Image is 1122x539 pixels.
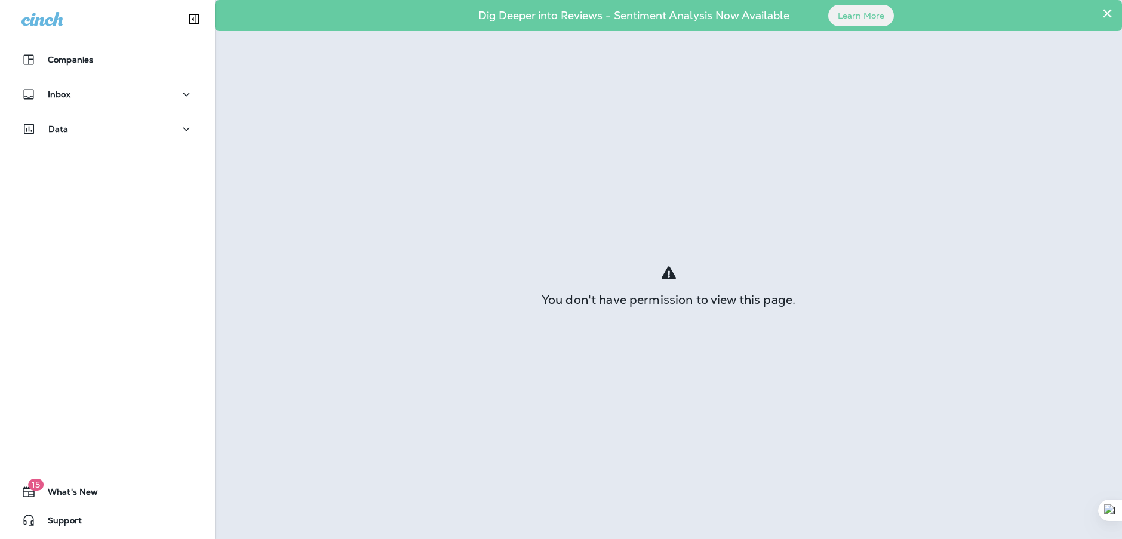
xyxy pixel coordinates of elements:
[12,48,203,72] button: Companies
[12,82,203,106] button: Inbox
[12,509,203,532] button: Support
[444,14,824,17] p: Dig Deeper into Reviews - Sentiment Analysis Now Available
[12,117,203,141] button: Data
[28,479,44,491] span: 15
[48,124,69,134] p: Data
[215,295,1122,304] div: You don't have permission to view this page.
[48,55,93,64] p: Companies
[177,7,211,31] button: Collapse Sidebar
[48,90,70,99] p: Inbox
[12,480,203,504] button: 15What's New
[828,5,894,26] button: Learn More
[36,487,98,501] span: What's New
[1102,4,1113,23] button: Close
[36,516,82,530] span: Support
